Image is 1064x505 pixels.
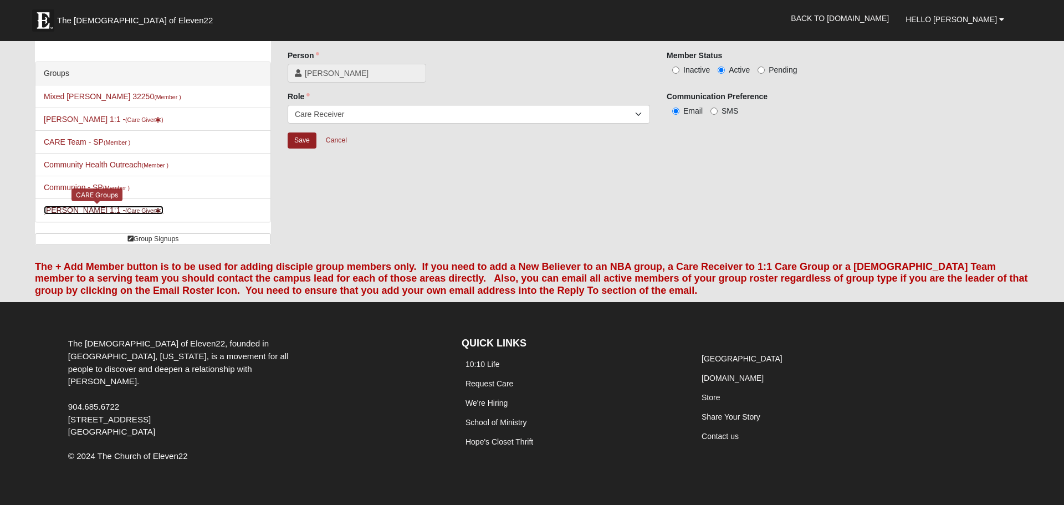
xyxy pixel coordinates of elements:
[667,91,768,102] label: Communication Preference
[465,437,533,446] a: Hope's Closet Thrift
[125,207,163,214] small: (Care Giver )
[672,108,679,115] input: Email
[465,399,508,407] a: We're Hiring
[758,67,765,74] input: Pending
[897,6,1012,33] a: Hello [PERSON_NAME]
[722,106,738,115] span: SMS
[44,115,163,124] a: [PERSON_NAME] 1:1 -(Care Giver)
[103,185,130,191] small: (Member )
[462,338,681,350] h4: QUICK LINKS
[319,132,354,149] a: Cancel
[683,106,703,115] span: Email
[35,261,1027,296] font: The + Add Member button is to be used for adding disciple group members only. If you need to add ...
[44,183,130,192] a: Communion - SP(Member )
[782,4,897,32] a: Back to [DOMAIN_NAME]
[683,65,710,74] span: Inactive
[154,94,181,100] small: (Member )
[702,374,764,382] a: [DOMAIN_NAME]
[142,162,168,169] small: (Member )
[702,432,739,441] a: Contact us
[288,91,310,102] label: Role
[710,108,718,115] input: SMS
[702,354,782,363] a: [GEOGRAPHIC_DATA]
[729,65,750,74] span: Active
[305,68,419,79] span: [PERSON_NAME]
[68,451,188,461] span: © 2024 The Church of Eleven22
[702,412,760,421] a: Share Your Story
[104,139,130,146] small: (Member )
[35,62,270,85] div: Groups
[465,418,526,427] a: School of Ministry
[44,160,168,169] a: Community Health Outreach(Member )
[35,233,271,245] a: Group Signups
[44,137,130,146] a: CARE Team - SP(Member )
[465,379,513,388] a: Request Care
[71,188,122,201] div: CARE Groups
[672,67,679,74] input: Inactive
[702,393,720,402] a: Store
[57,15,213,26] span: The [DEMOGRAPHIC_DATA] of Eleven22
[68,427,155,436] span: [GEOGRAPHIC_DATA]
[769,65,797,74] span: Pending
[667,50,722,61] label: Member Status
[44,92,181,101] a: Mixed [PERSON_NAME] 32250(Member )
[27,4,248,32] a: The [DEMOGRAPHIC_DATA] of Eleven22
[465,360,500,369] a: 10:10 Life
[718,67,725,74] input: Active
[32,9,54,32] img: Eleven22 logo
[125,116,163,123] small: (Care Giver )
[288,50,319,61] label: Person
[288,132,316,149] input: Alt+s
[906,15,997,24] span: Hello [PERSON_NAME]
[60,338,322,438] div: The [DEMOGRAPHIC_DATA] of Eleven22, founded in [GEOGRAPHIC_DATA], [US_STATE], is a movement for a...
[44,206,163,215] a: [PERSON_NAME] 1:1 -(Care Giver)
